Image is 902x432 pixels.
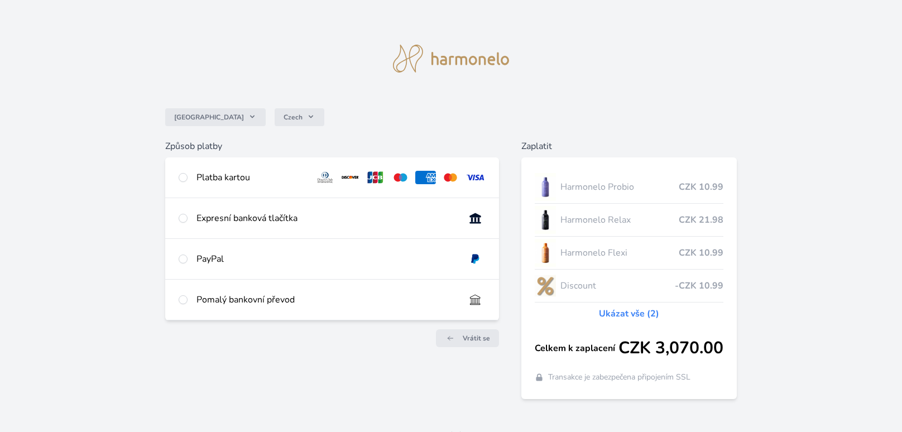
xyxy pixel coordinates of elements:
[535,206,556,234] img: CLEAN_RELAX_se_stinem_x-lo.jpg
[196,293,456,306] div: Pomalý bankovní převod
[465,212,486,225] img: onlineBanking_CZ.svg
[548,372,690,383] span: Transakce je zabezpečena připojením SSL
[196,212,456,225] div: Expresní banková tlačítka
[560,213,679,227] span: Harmonelo Relax
[560,246,679,260] span: Harmonelo Flexi
[535,272,556,300] img: discount-lo.png
[675,279,723,292] span: -CZK 10.99
[165,140,499,153] h6: Způsob platby
[275,108,324,126] button: Czech
[535,173,556,201] img: CLEAN_PROBIO_se_stinem_x-lo.jpg
[560,180,679,194] span: Harmonelo Probio
[393,45,509,73] img: logo.svg
[196,252,456,266] div: PayPal
[465,293,486,306] img: bankTransfer_IBAN.svg
[436,329,499,347] a: Vrátit se
[560,279,675,292] span: Discount
[415,171,436,184] img: amex.svg
[521,140,737,153] h6: Zaplatit
[284,113,303,122] span: Czech
[315,171,335,184] img: diners.svg
[196,171,306,184] div: Platba kartou
[465,171,486,184] img: visa.svg
[174,113,244,122] span: [GEOGRAPHIC_DATA]
[463,334,490,343] span: Vrátit se
[340,171,361,184] img: discover.svg
[679,246,723,260] span: CZK 10.99
[535,239,556,267] img: CLEAN_FLEXI_se_stinem_x-hi_(1)-lo.jpg
[465,252,486,266] img: paypal.svg
[165,108,266,126] button: [GEOGRAPHIC_DATA]
[390,171,411,184] img: maestro.svg
[679,213,723,227] span: CZK 21.98
[618,338,723,358] span: CZK 3,070.00
[440,171,461,184] img: mc.svg
[599,307,659,320] a: Ukázat vše (2)
[365,171,386,184] img: jcb.svg
[679,180,723,194] span: CZK 10.99
[535,342,618,355] span: Celkem k zaplacení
